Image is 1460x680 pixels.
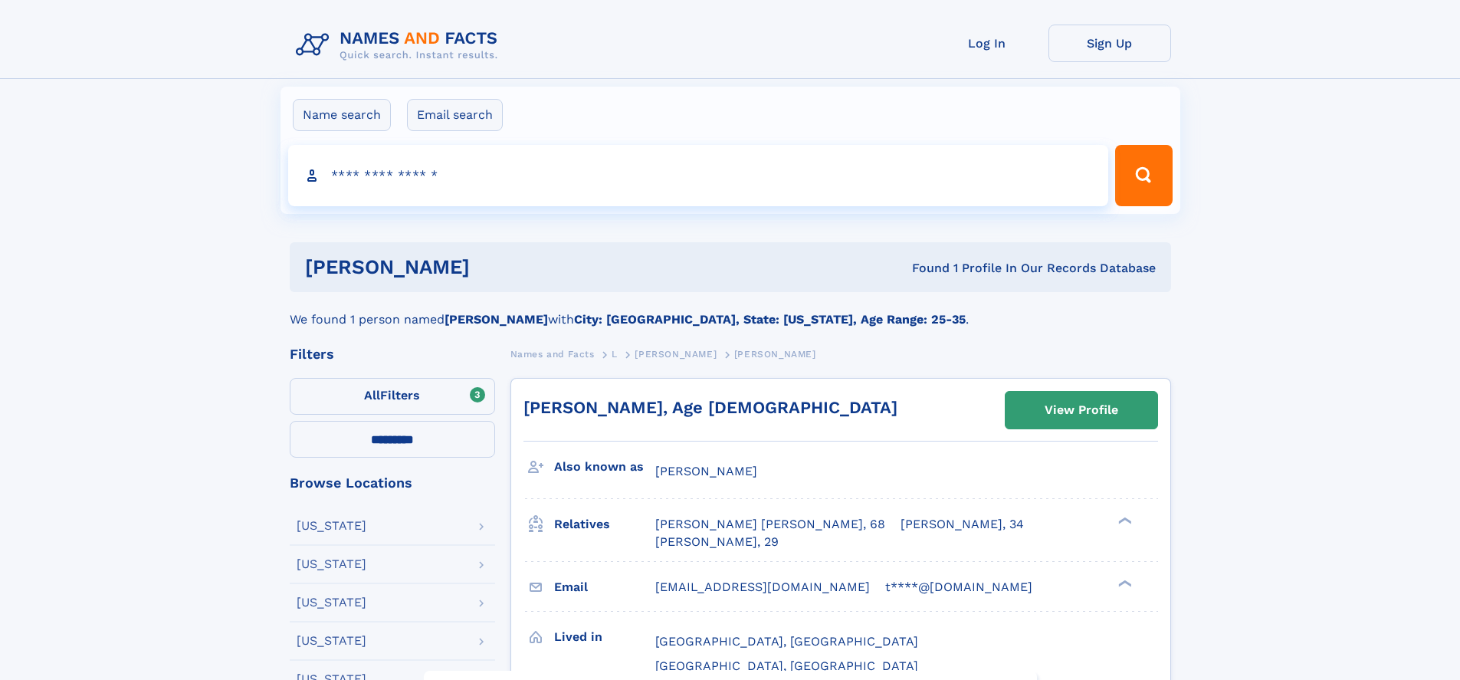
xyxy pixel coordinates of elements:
[655,516,885,533] a: [PERSON_NAME] [PERSON_NAME], 68
[554,454,655,480] h3: Also known as
[612,349,618,360] span: L
[554,624,655,650] h3: Lived in
[364,388,380,402] span: All
[901,516,1024,533] a: [PERSON_NAME], 34
[407,99,503,131] label: Email search
[554,574,655,600] h3: Email
[288,145,1109,206] input: search input
[297,520,366,532] div: [US_STATE]
[612,344,618,363] a: L
[523,398,897,417] a: [PERSON_NAME], Age [DEMOGRAPHIC_DATA]
[655,534,779,550] a: [PERSON_NAME], 29
[691,260,1156,277] div: Found 1 Profile In Our Records Database
[1006,392,1157,429] a: View Profile
[297,596,366,609] div: [US_STATE]
[297,558,366,570] div: [US_STATE]
[305,258,691,277] h1: [PERSON_NAME]
[510,344,595,363] a: Names and Facts
[926,25,1048,62] a: Log In
[1115,145,1172,206] button: Search Button
[290,476,495,490] div: Browse Locations
[655,464,757,478] span: [PERSON_NAME]
[297,635,366,647] div: [US_STATE]
[1114,578,1133,588] div: ❯
[734,349,816,360] span: [PERSON_NAME]
[635,344,717,363] a: [PERSON_NAME]
[1045,393,1118,428] div: View Profile
[290,25,510,66] img: Logo Names and Facts
[574,312,966,327] b: City: [GEOGRAPHIC_DATA], State: [US_STATE], Age Range: 25-35
[635,349,717,360] span: [PERSON_NAME]
[1114,516,1133,526] div: ❯
[655,659,918,673] span: [GEOGRAPHIC_DATA], [GEOGRAPHIC_DATA]
[1048,25,1171,62] a: Sign Up
[290,292,1171,329] div: We found 1 person named with .
[554,511,655,537] h3: Relatives
[293,99,391,131] label: Name search
[445,312,548,327] b: [PERSON_NAME]
[655,634,918,649] span: [GEOGRAPHIC_DATA], [GEOGRAPHIC_DATA]
[290,378,495,415] label: Filters
[655,580,870,594] span: [EMAIL_ADDRESS][DOMAIN_NAME]
[290,347,495,361] div: Filters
